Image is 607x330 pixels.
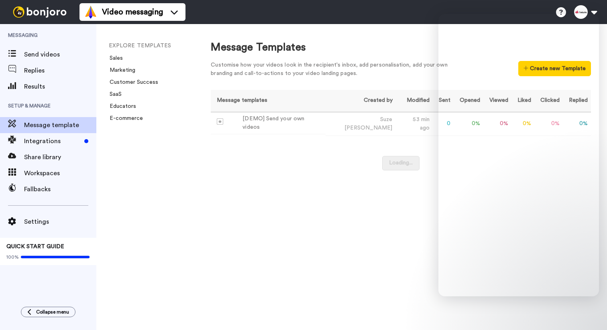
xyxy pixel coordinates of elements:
[24,168,96,178] span: Workspaces
[21,307,75,317] button: Collapse menu
[217,118,223,125] img: demo-template.svg
[6,244,64,249] span: QUICK START GUIDE
[438,14,599,296] iframe: Intercom live chat
[105,103,136,109] a: Educators
[105,67,135,73] a: Marketing
[211,90,325,112] th: Message templates
[6,254,19,260] span: 100%
[396,90,433,112] th: Modified
[24,66,96,75] span: Replies
[24,152,96,162] span: Share library
[396,112,433,136] td: 53 min ago
[433,112,454,136] td: 0
[211,40,591,55] div: Message Templates
[105,115,143,121] a: E-commerce
[109,42,217,50] li: EXPLORE TEMPLATES
[36,309,69,315] span: Collapse menu
[84,6,97,18] img: vm-color.svg
[242,115,322,132] div: [DEMO] Send your own videos
[382,156,420,170] button: Loading...
[24,217,96,227] span: Settings
[580,303,599,322] iframe: Intercom live chat
[105,91,122,97] a: SaaS
[344,125,393,131] span: [PERSON_NAME]
[105,79,158,85] a: Customer Success
[24,184,96,194] span: Fallbacks
[433,90,454,112] th: Sent
[326,112,396,136] td: Suze
[24,82,96,91] span: Results
[24,120,96,130] span: Message template
[10,6,70,18] img: bj-logo-header-white.svg
[24,50,96,59] span: Send videos
[24,136,81,146] span: Integrations
[211,61,460,78] div: Customise how your videos look in the recipient's inbox, add personalisation, add your own brandi...
[326,90,396,112] th: Created by
[105,55,123,61] a: Sales
[102,6,163,18] span: Video messaging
